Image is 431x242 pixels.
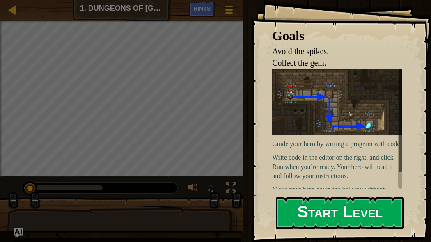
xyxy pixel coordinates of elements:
span: Collect the gem. [272,58,326,67]
button: Show game menu [219,2,239,21]
span: ♫ [207,182,215,194]
button: ♫ [205,180,219,197]
span: Hints [193,5,211,12]
li: Collect the gem. [262,57,400,69]
li: Avoid the spikes. [262,46,400,57]
p: Guide your hero by writing a program with code! [272,139,402,149]
span: Avoid the spikes. [272,47,329,56]
p: Write code in the editor on the right, and click Run when you’re ready. Your hero will read it an... [272,153,402,181]
img: Dungeons of kithgard [272,69,402,135]
div: Goals [272,27,402,46]
button: Ask AI [14,228,23,238]
button: Toggle fullscreen [223,180,239,197]
p: Move your hero down the hallway without touching the spikes on the walls. [272,185,402,204]
button: Adjust volume [185,180,201,197]
button: Start Level [276,197,404,229]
